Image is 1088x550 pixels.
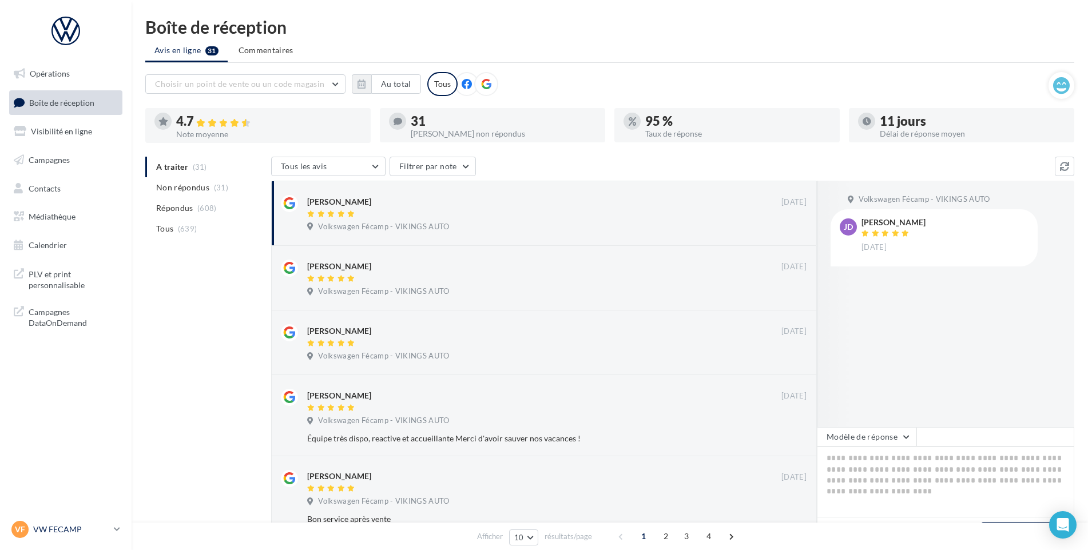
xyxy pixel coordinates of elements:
span: JD [844,221,853,233]
a: Médiathèque [7,205,125,229]
div: 95 % [645,115,831,127]
div: [PERSON_NAME] [861,218,926,226]
span: VF [15,524,25,535]
span: résultats/page [545,531,592,542]
p: VW FECAMP [33,524,109,535]
button: 10 [509,529,538,545]
span: PLV et print personnalisable [29,266,118,291]
span: 4 [700,527,718,545]
a: Calendrier [7,233,125,257]
span: Commentaires [239,45,293,55]
div: Équipe très dispo, reactive et accueillante Merci d'avoir sauver nos vacances ! [307,433,732,444]
div: 31 [411,115,596,127]
button: Au total [352,74,421,94]
span: (31) [214,183,228,192]
a: Campagnes [7,148,125,172]
span: 3 [677,527,696,545]
button: Choisir un point de vente ou un code magasin [145,74,346,94]
span: Opérations [30,69,70,78]
span: [DATE] [781,326,807,337]
span: Volkswagen Fécamp - VIKINGS AUTO [859,194,990,205]
a: VF VW FECAMP [9,519,122,540]
span: Volkswagen Fécamp - VIKINGS AUTO [318,416,449,426]
button: Modèle de réponse [817,427,916,447]
div: Tous [427,72,458,96]
div: Délai de réponse moyen [880,130,1065,138]
div: Taux de réponse [645,130,831,138]
span: 10 [514,533,524,542]
button: Filtrer par note [390,157,476,176]
div: Open Intercom Messenger [1049,511,1077,539]
a: Campagnes DataOnDemand [7,300,125,333]
span: Médiathèque [29,212,76,221]
span: Choisir un point de vente ou un code magasin [155,79,324,89]
button: Tous les avis [271,157,386,176]
div: [PERSON_NAME] [307,261,371,272]
span: Non répondus [156,182,209,193]
span: Volkswagen Fécamp - VIKINGS AUTO [318,351,449,361]
span: [DATE] [781,472,807,483]
span: Visibilité en ligne [31,126,92,136]
a: Visibilité en ligne [7,119,125,144]
a: Contacts [7,177,125,201]
div: [PERSON_NAME] [307,471,371,482]
span: Boîte de réception [29,97,94,107]
span: Afficher [477,531,503,542]
span: 1 [634,527,653,545]
div: 4.7 [176,115,362,128]
span: Tous [156,223,173,234]
div: [PERSON_NAME] non répondus [411,130,596,138]
span: [DATE] [781,391,807,401]
span: Contacts [29,183,61,193]
a: PLV et print personnalisable [7,262,125,296]
span: [DATE] [781,197,807,208]
span: Volkswagen Fécamp - VIKINGS AUTO [318,222,449,232]
div: [PERSON_NAME] [307,325,371,337]
span: [DATE] [781,262,807,272]
span: Répondus [156,202,193,214]
span: Volkswagen Fécamp - VIKINGS AUTO [318,286,449,297]
div: Boîte de réception [145,18,1074,35]
span: (608) [197,204,217,213]
span: Calendrier [29,240,67,250]
span: Campagnes DataOnDemand [29,304,118,329]
div: 11 jours [880,115,1065,127]
a: Boîte de réception [7,90,125,115]
span: Volkswagen Fécamp - VIKINGS AUTO [318,496,449,507]
div: Note moyenne [176,130,362,138]
span: 2 [657,527,675,545]
a: Opérations [7,62,125,86]
div: Bon service après vente [307,513,732,525]
span: Campagnes [29,155,70,165]
button: Au total [371,74,421,94]
div: [PERSON_NAME] [307,196,371,208]
span: [DATE] [861,242,887,253]
span: (639) [178,224,197,233]
div: [PERSON_NAME] [307,390,371,401]
span: Tous les avis [281,161,327,171]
